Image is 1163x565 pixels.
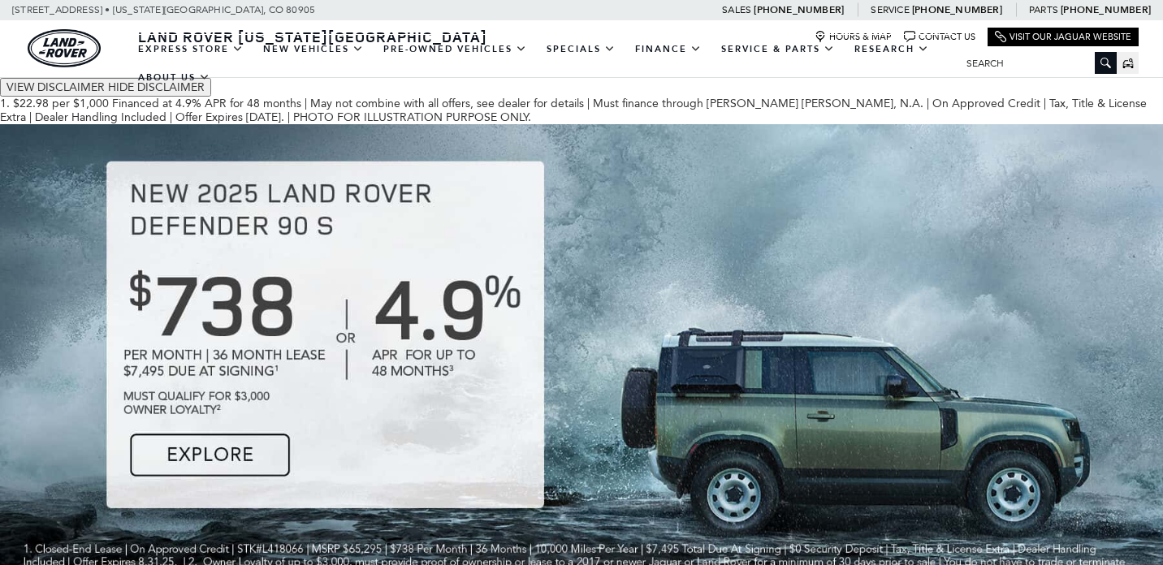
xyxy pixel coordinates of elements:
[904,31,975,43] a: Contact Us
[537,35,625,63] a: Specials
[1061,3,1151,16] a: [PHONE_NUMBER]
[12,4,315,15] a: [STREET_ADDRESS] • [US_STATE][GEOGRAPHIC_DATA], CO 80905
[128,35,954,92] nav: Main Navigation
[754,3,844,16] a: [PHONE_NUMBER]
[625,35,711,63] a: Finance
[845,35,939,63] a: Research
[128,35,253,63] a: EXPRESS STORE
[374,35,537,63] a: Pre-Owned Vehicles
[128,27,497,46] a: Land Rover [US_STATE][GEOGRAPHIC_DATA]
[722,4,751,15] span: Sales
[1029,4,1058,15] span: Parts
[138,27,487,46] span: Land Rover [US_STATE][GEOGRAPHIC_DATA]
[128,63,220,92] a: About Us
[28,29,101,67] img: Land Rover
[912,3,1002,16] a: [PHONE_NUMBER]
[954,54,1117,73] input: Search
[108,80,205,94] span: HIDE DISCLAIMER
[871,4,909,15] span: Service
[6,80,105,94] span: VIEW DISCLAIMER
[815,31,892,43] a: Hours & Map
[711,35,845,63] a: Service & Parts
[995,31,1131,43] a: Visit Our Jaguar Website
[253,35,374,63] a: New Vehicles
[28,29,101,67] a: land-rover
